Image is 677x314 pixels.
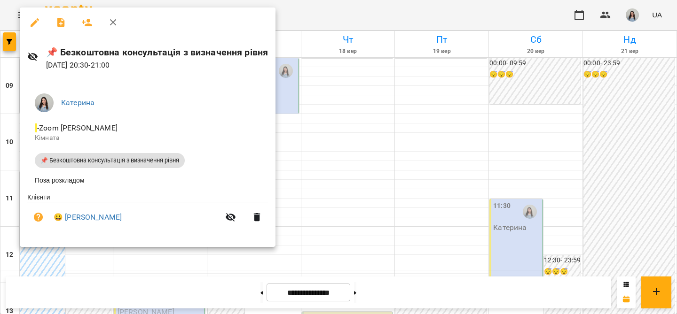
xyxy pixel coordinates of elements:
[54,212,122,223] a: 😀 [PERSON_NAME]
[35,133,260,143] p: Кімната
[27,172,268,189] li: Поза розкладом
[46,60,268,71] p: [DATE] 20:30 - 21:00
[61,98,94,107] a: Катерина
[27,206,50,229] button: Візит ще не сплачено. Додати оплату?
[35,156,185,165] span: 📌 Безкоштовна консультація з визначення рівня
[27,192,268,236] ul: Клієнти
[46,45,268,60] h6: 📌 Безкоштовна консультація з визначення рівня
[35,123,119,132] span: - Zoom [PERSON_NAME]
[35,93,54,112] img: 00729b20cbacae7f74f09ddf478bc520.jpg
